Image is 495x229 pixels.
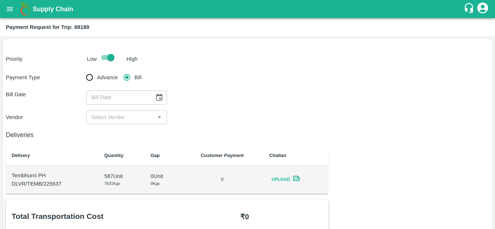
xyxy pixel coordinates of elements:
[150,172,175,180] p: 0 Unit
[240,213,249,221] b: ₹ 0
[6,55,84,63] p: Priority
[97,73,118,81] span: Advance
[181,166,263,194] td: 0
[86,90,149,104] input: Bill Date
[6,130,328,140] h6: Deliveries
[18,2,33,16] img: logo
[134,73,142,81] span: Bill
[33,5,73,13] b: Supply Chain
[150,181,159,186] span: 0 Kgs
[201,153,244,158] b: Customer Payment
[6,73,86,81] p: Payment Type
[104,172,139,180] p: 587 Unit
[12,180,93,188] p: DLVR/TEMB/225637
[87,55,97,63] p: Low
[6,24,89,30] b: Payment Request for Trip: 88189
[155,113,164,122] button: Open
[104,181,120,186] span: 7631 Kgs
[150,153,159,158] b: Gap
[6,113,86,121] p: Vendor
[476,1,489,17] div: account of current user
[1,1,18,17] button: open drawer
[12,153,30,158] b: Delivery
[269,153,286,158] b: Challan
[104,153,124,158] b: Quantity
[12,171,93,179] p: Tembhurni PH
[33,4,463,14] a: Supply Chain
[126,55,138,63] p: High
[463,3,476,16] div: customer-support
[12,212,104,220] b: Total Transportation Cost
[88,113,153,122] input: Select Vendor
[269,174,292,185] span: Upload
[6,90,86,98] p: Bill Date
[152,90,166,104] button: Choose date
